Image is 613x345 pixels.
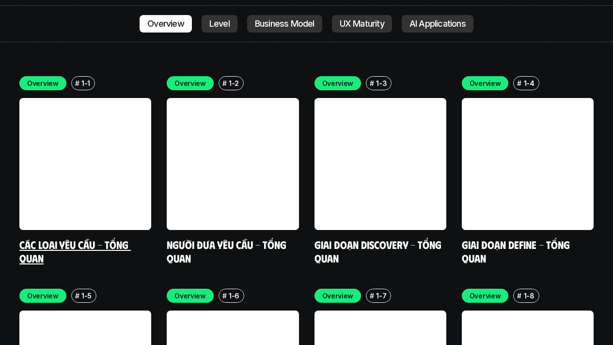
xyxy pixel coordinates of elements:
a: AI Applications [402,15,473,33]
p: 1-3 [376,78,387,88]
p: Overview [147,19,184,29]
p: AI Applications [409,19,466,29]
p: Overview [470,291,501,301]
p: Overview [322,291,354,301]
h6: # [75,292,79,299]
a: Người đưa yêu cầu - Tổng quan [167,238,289,264]
p: Level [209,19,230,29]
h6: # [222,292,227,299]
p: Overview [470,78,501,88]
p: UX Maturity [340,19,384,29]
p: Business Model [255,19,314,29]
a: Overview [140,15,192,33]
p: Overview [27,78,59,88]
h6: # [370,80,374,87]
h6: # [517,80,521,87]
p: 1-7 [376,291,386,301]
a: Giai đoạn Define - Tổng quan [462,238,572,264]
p: Overview [174,291,206,301]
p: 1-5 [81,291,92,301]
a: UX Maturity [332,15,392,33]
h6: # [517,292,521,299]
p: 1-4 [524,78,534,88]
a: Business Model [247,15,322,33]
h6: # [370,292,374,299]
p: Overview [27,291,59,301]
p: Overview [322,78,354,88]
h6: # [222,80,227,87]
p: 1-8 [524,291,534,301]
a: Các loại yêu cầu - Tổng quan [19,238,131,264]
a: Giai đoạn Discovery - Tổng quan [314,238,444,264]
p: 1-1 [81,78,90,88]
p: 1-2 [229,78,239,88]
p: Overview [174,78,206,88]
a: Level [202,15,237,33]
h6: # [75,80,79,87]
p: 1-6 [229,291,239,301]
